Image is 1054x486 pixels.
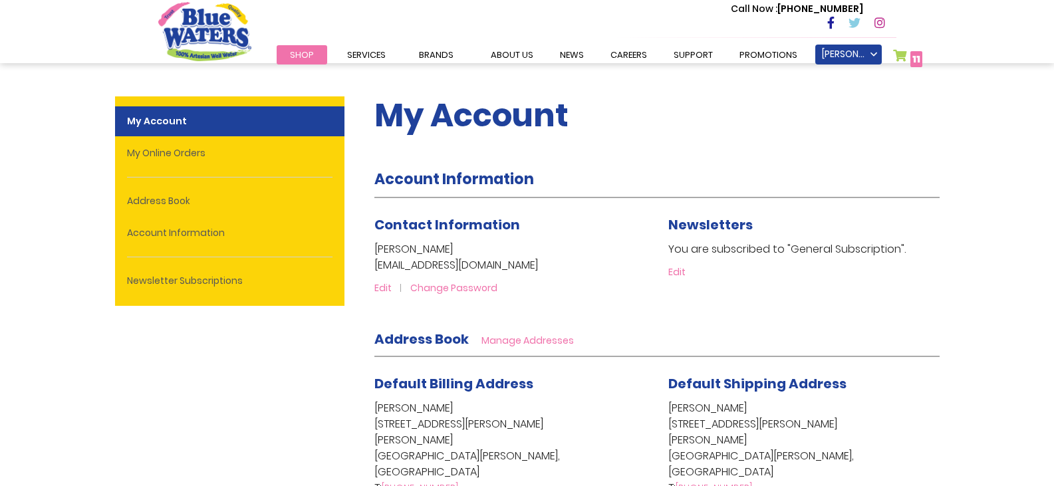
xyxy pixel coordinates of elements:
[660,45,726,64] a: support
[374,93,569,138] span: My Account
[731,2,863,16] p: [PHONE_NUMBER]
[374,374,533,393] span: Default Billing Address
[374,215,520,234] span: Contact Information
[668,215,753,234] span: Newsletters
[419,49,454,61] span: Brands
[410,281,497,295] a: Change Password
[374,169,534,189] strong: Account Information
[115,138,344,168] a: My Online Orders
[347,49,386,61] span: Services
[893,49,923,68] a: 11
[597,45,660,64] a: careers
[668,265,686,279] a: Edit
[374,330,469,348] strong: Address Book
[731,2,777,15] span: Call Now :
[374,241,646,273] p: [PERSON_NAME] [EMAIL_ADDRESS][DOMAIN_NAME]
[668,241,940,257] p: You are subscribed to "General Subscription".
[481,334,574,347] a: Manage Addresses
[477,45,547,64] a: about us
[726,45,811,64] a: Promotions
[115,106,344,136] strong: My Account
[668,374,847,393] span: Default Shipping Address
[115,266,344,296] a: Newsletter Subscriptions
[912,53,920,66] span: 11
[158,2,251,61] a: store logo
[547,45,597,64] a: News
[290,49,314,61] span: Shop
[115,186,344,216] a: Address Book
[374,281,392,295] span: Edit
[815,45,882,64] a: [PERSON_NAME]
[374,281,408,295] a: Edit
[115,218,344,248] a: Account Information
